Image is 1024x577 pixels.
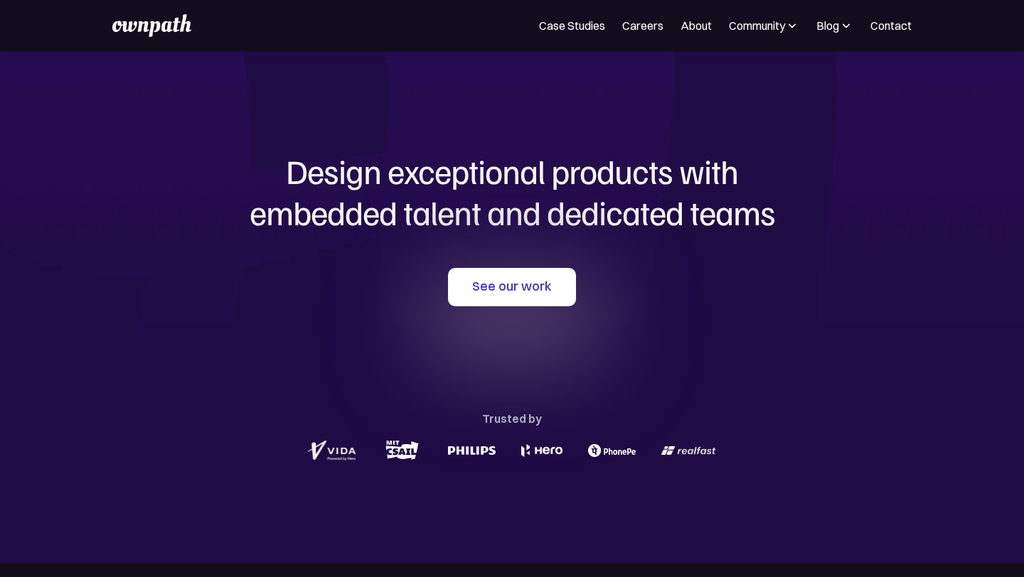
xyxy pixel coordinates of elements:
a: See our work [448,268,576,306]
a: Careers [622,17,663,34]
a: Case Studies [539,17,605,34]
a: About [681,17,712,34]
div: Blog [816,17,853,34]
div: Community [729,17,785,34]
div: Trusted by [482,409,542,428]
a: Contact [870,17,912,34]
div: Community [729,17,799,34]
h1: Design exceptional products with embedded talent and dedicated teams [171,151,853,232]
div: Blog [816,17,839,34]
